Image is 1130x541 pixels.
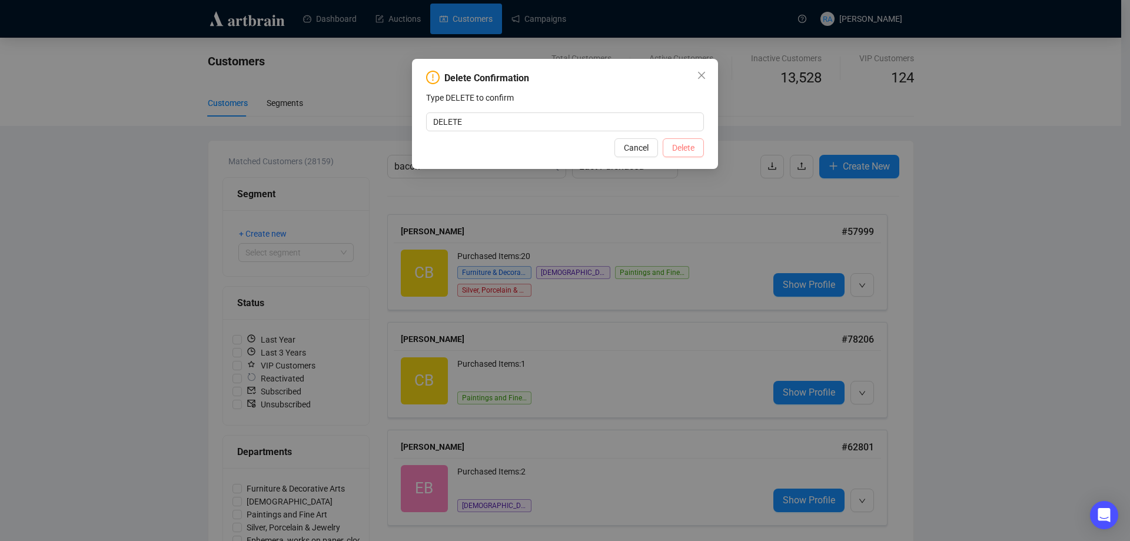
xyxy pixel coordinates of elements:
[426,71,440,84] span: exclamation-circle
[426,112,704,131] input: DELETE
[672,141,694,154] span: Delete
[1090,501,1118,529] div: Open Intercom Messenger
[663,138,704,157] button: Delete
[697,71,706,80] span: close
[444,71,529,85] div: Delete Confirmation
[614,138,658,157] button: Cancel
[692,66,711,85] button: Close
[426,91,704,104] p: Type DELETE to confirm
[624,141,649,154] span: Cancel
